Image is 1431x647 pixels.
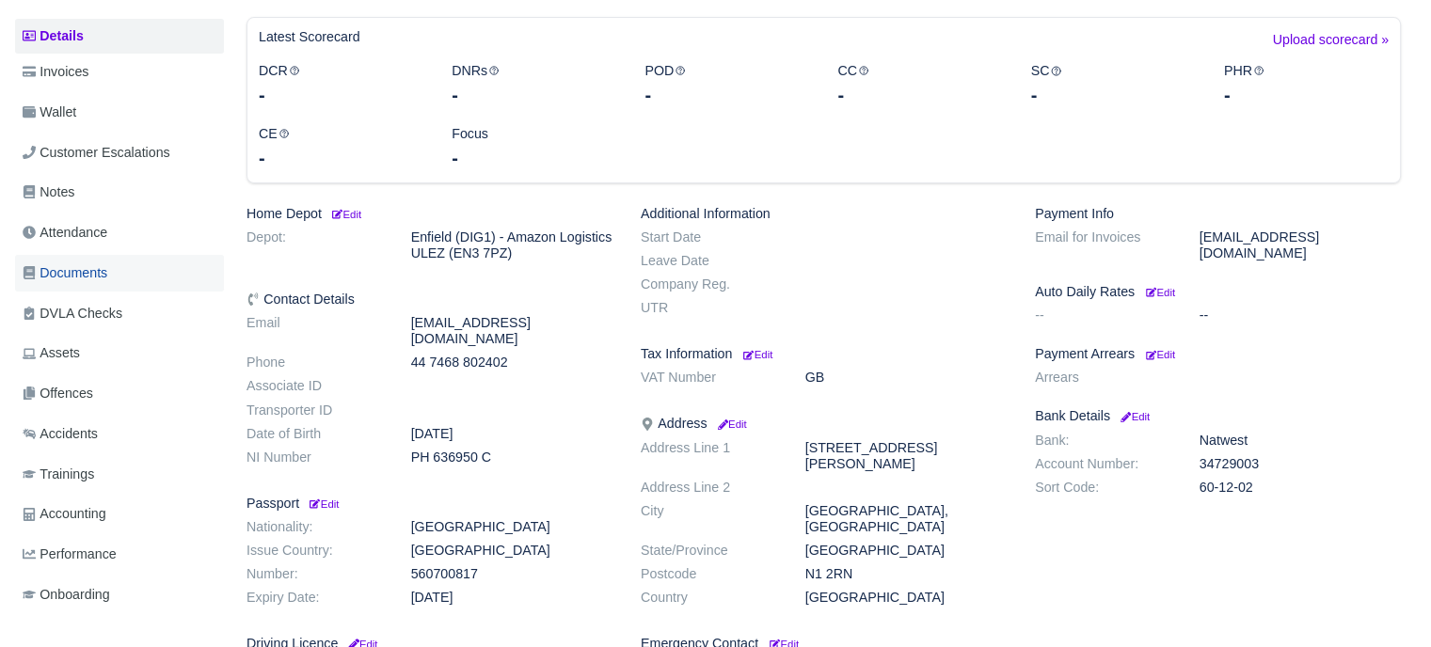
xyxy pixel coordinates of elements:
[23,423,98,445] span: Accidents
[15,416,224,452] a: Accidents
[1185,229,1415,261] dd: [EMAIL_ADDRESS][DOMAIN_NAME]
[23,222,107,244] span: Attendance
[1185,456,1415,472] dd: 34729003
[627,503,791,535] dt: City
[397,426,627,442] dd: [DATE]
[627,480,791,496] dt: Address Line 2
[329,206,361,221] a: Edit
[627,300,791,316] dt: UTR
[1224,82,1389,108] div: -
[15,94,224,131] a: Wallet
[15,134,224,171] a: Customer Escalations
[1146,349,1175,360] small: Edit
[397,450,627,466] dd: PH 636950 C
[1142,346,1175,361] a: Edit
[23,61,88,83] span: Invoices
[232,402,397,418] dt: Transporter ID
[15,375,224,412] a: Offences
[232,229,397,261] dt: Depot:
[15,456,224,493] a: Trainings
[15,536,224,573] a: Performance
[232,426,397,442] dt: Date of Birth
[15,174,224,211] a: Notes
[437,123,630,171] div: Focus
[1185,433,1415,449] dd: Natwest
[245,123,437,171] div: CE
[23,464,94,485] span: Trainings
[232,315,397,347] dt: Email
[1021,229,1185,261] dt: Email for Invoices
[1035,408,1401,424] h6: Bank Details
[791,543,1021,559] dd: [GEOGRAPHIC_DATA]
[641,346,1007,362] h6: Tax Information
[397,315,627,347] dd: [EMAIL_ADDRESS][DOMAIN_NAME]
[641,206,1007,222] h6: Additional Information
[23,262,107,284] span: Documents
[15,54,224,90] a: Invoices
[397,543,627,559] dd: [GEOGRAPHIC_DATA]
[397,519,627,535] dd: [GEOGRAPHIC_DATA]
[23,102,76,123] span: Wallet
[627,543,791,559] dt: State/Province
[23,383,93,404] span: Offences
[1021,370,1185,386] dt: Arrears
[232,543,397,559] dt: Issue Country:
[1021,433,1185,449] dt: Bank:
[627,253,791,269] dt: Leave Date
[791,566,1021,582] dd: N1 2RN
[627,229,791,245] dt: Start Date
[1210,60,1403,108] div: PHR
[627,590,791,606] dt: Country
[23,503,106,525] span: Accounting
[1017,60,1210,108] div: SC
[452,145,616,171] div: -
[837,82,1002,108] div: -
[1035,206,1401,222] h6: Payment Info
[739,346,772,361] a: Edit
[23,181,74,203] span: Notes
[246,496,612,512] h6: Passport
[15,496,224,532] a: Accounting
[307,496,339,511] a: Edit
[714,416,746,431] a: Edit
[823,60,1016,108] div: CC
[1337,557,1431,647] div: Chat Widget
[15,255,224,292] a: Documents
[23,342,80,364] span: Assets
[397,566,627,582] dd: 560700817
[307,498,339,510] small: Edit
[1031,82,1196,108] div: -
[1035,346,1401,362] h6: Payment Arrears
[627,276,791,292] dt: Company Reg.
[1142,284,1175,299] a: Edit
[437,60,630,108] div: DNRs
[791,370,1021,386] dd: GB
[259,29,360,45] h6: Latest Scorecard
[791,503,1021,535] dd: [GEOGRAPHIC_DATA], [GEOGRAPHIC_DATA]
[1185,308,1415,323] dd: --
[23,544,117,565] span: Performance
[1118,408,1150,423] a: Edit
[791,590,1021,606] dd: [GEOGRAPHIC_DATA]
[397,229,627,261] dd: Enfield (DIG1) - Amazon Logistics ULEZ (EN3 7PZ)
[714,418,746,430] small: Edit
[23,584,110,606] span: Onboarding
[23,303,122,324] span: DVLA Checks
[791,440,1021,472] dd: [STREET_ADDRESS][PERSON_NAME]
[627,566,791,582] dt: Postcode
[232,355,397,371] dt: Phone
[15,19,224,54] a: Details
[1146,287,1175,298] small: Edit
[15,295,224,332] a: DVLA Checks
[15,335,224,371] a: Assets
[1185,480,1415,496] dd: 60-12-02
[245,60,437,108] div: DCR
[259,82,423,108] div: -
[259,145,423,171] div: -
[743,349,772,360] small: Edit
[23,142,170,164] span: Customer Escalations
[1021,456,1185,472] dt: Account Number:
[627,370,791,386] dt: VAT Number
[246,206,612,222] h6: Home Depot
[1273,29,1389,60] a: Upload scorecard »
